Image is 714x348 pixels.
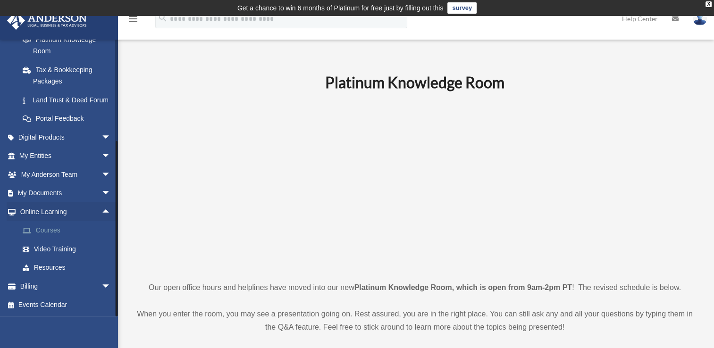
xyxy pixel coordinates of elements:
a: Billingarrow_drop_down [7,277,125,296]
strong: Platinum Knowledge Room, which is open from 9am-2pm PT [354,283,572,291]
a: Tax & Bookkeeping Packages [13,60,125,91]
div: close [706,1,712,7]
a: survey [447,2,477,14]
i: search [158,13,168,23]
a: Digital Productsarrow_drop_down [7,128,125,147]
span: arrow_drop_down [101,184,120,203]
a: Online Learningarrow_drop_up [7,202,125,221]
a: Courses [13,221,125,240]
a: Video Training [13,240,125,258]
a: My Entitiesarrow_drop_down [7,147,125,166]
a: Platinum Knowledge Room [13,30,120,60]
span: arrow_drop_down [101,147,120,166]
a: Events Calendar [7,296,125,315]
b: Platinum Knowledge Room [325,73,504,91]
span: arrow_drop_down [101,165,120,184]
div: Get a chance to win 6 months of Platinum for free just by filling out this [237,2,444,14]
a: Land Trust & Deed Forum [13,91,125,109]
a: My Anderson Teamarrow_drop_down [7,165,125,184]
a: menu [127,17,139,25]
span: arrow_drop_up [101,202,120,222]
span: arrow_drop_down [101,128,120,147]
span: arrow_drop_down [101,277,120,296]
a: Portal Feedback [13,109,125,128]
iframe: 231110_Toby_KnowledgeRoom [273,104,556,264]
i: menu [127,13,139,25]
p: Our open office hours and helplines have moved into our new ! The revised schedule is below. [134,281,695,294]
p: When you enter the room, you may see a presentation going on. Rest assured, you are in the right ... [134,307,695,334]
img: User Pic [693,12,707,25]
a: My Documentsarrow_drop_down [7,184,125,203]
img: Anderson Advisors Platinum Portal [4,11,90,30]
a: Resources [13,258,125,277]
